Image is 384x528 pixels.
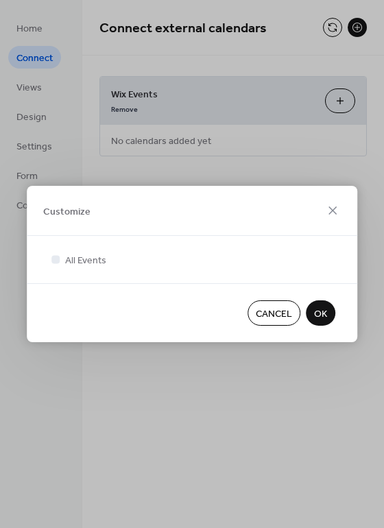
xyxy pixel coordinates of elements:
[248,300,300,326] button: Cancel
[65,254,106,268] span: All Events
[43,204,91,219] span: Customize
[314,307,327,322] span: OK
[306,300,335,326] button: OK
[256,307,292,322] span: Cancel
